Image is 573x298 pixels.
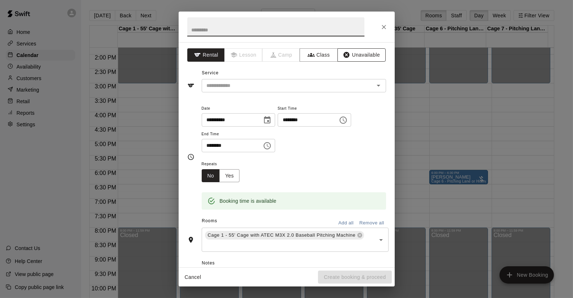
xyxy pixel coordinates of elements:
[187,82,194,89] svg: Service
[337,48,386,62] button: Unavailable
[187,236,194,244] svg: Rooms
[219,169,240,183] button: Yes
[202,169,220,183] button: No
[220,194,277,207] div: Booking time is available
[225,48,263,62] span: Lessons must be created in the Services page first
[263,48,300,62] span: Camps can only be created in the Services page
[278,104,351,114] span: Start Time
[358,218,386,229] button: Remove all
[336,113,350,127] button: Choose time, selected time is 3:00 PM
[205,232,359,239] span: Cage 1 - 55' Cage with ATEC M3X 2.0 Baseball Pitching Machine
[260,139,274,153] button: Choose time, selected time is 4:30 PM
[202,159,246,169] span: Repeats
[202,70,219,75] span: Service
[202,169,240,183] div: outlined button group
[376,235,386,245] button: Open
[300,48,337,62] button: Class
[182,271,205,284] button: Cancel
[202,130,275,139] span: End Time
[335,218,358,229] button: Add all
[260,113,274,127] button: Choose date, selected date is Sep 29, 2025
[187,48,225,62] button: Rental
[205,231,364,240] div: Cage 1 - 55' Cage with ATEC M3X 2.0 Baseball Pitching Machine
[202,104,275,114] span: Date
[202,218,217,223] span: Rooms
[377,21,390,34] button: Close
[202,258,386,269] span: Notes
[187,153,194,161] svg: Timing
[373,80,384,91] button: Open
